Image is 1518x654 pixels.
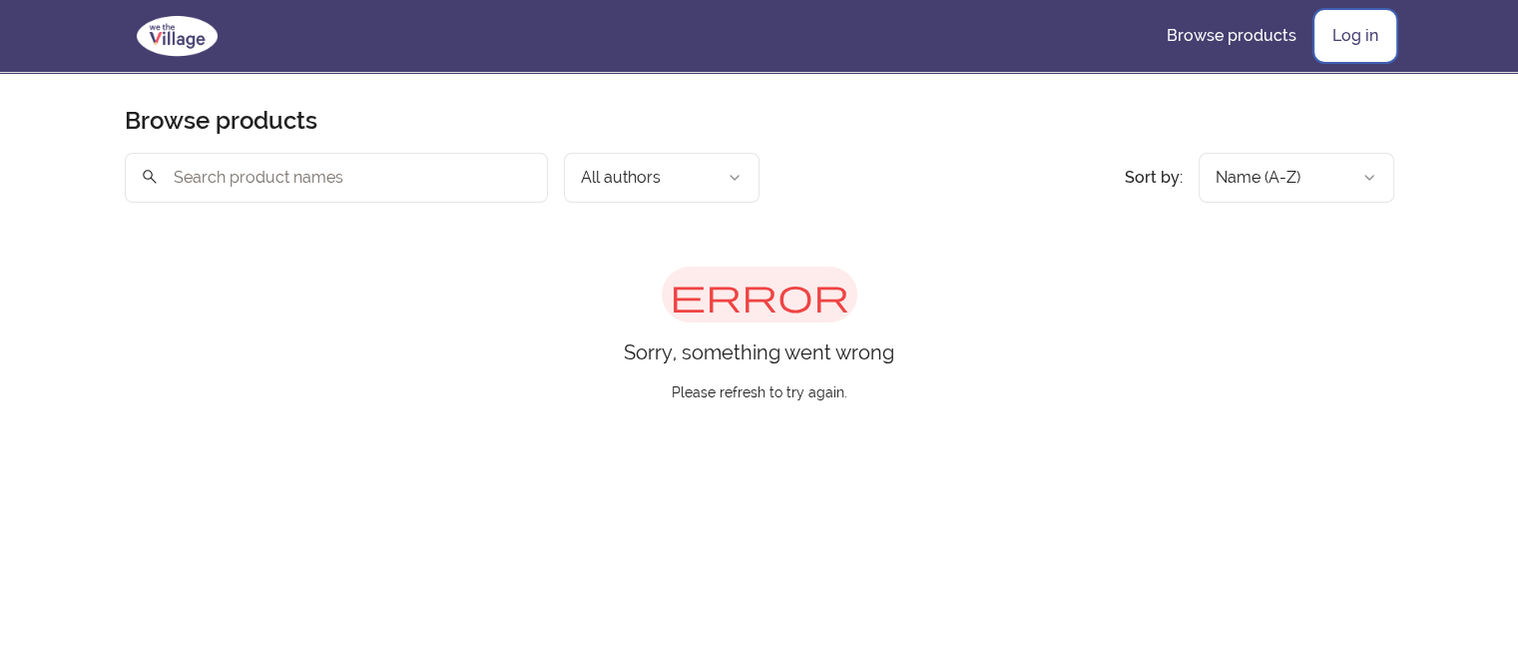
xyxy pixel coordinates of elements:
[1125,168,1183,187] span: Sort by:
[1151,12,1394,60] nav: Main
[125,105,317,137] h1: Browse products
[141,163,159,191] span: search
[1199,153,1394,203] button: Product sort options
[1316,12,1394,60] a: Log in
[125,153,548,203] input: Search product names
[662,267,857,323] span: error
[624,338,894,366] p: Sorry, something went wrong
[564,153,759,203] button: Filter by author
[1151,12,1312,60] a: Browse products
[125,12,230,60] img: We The Village logo
[672,366,847,402] p: Please refresh to try again.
